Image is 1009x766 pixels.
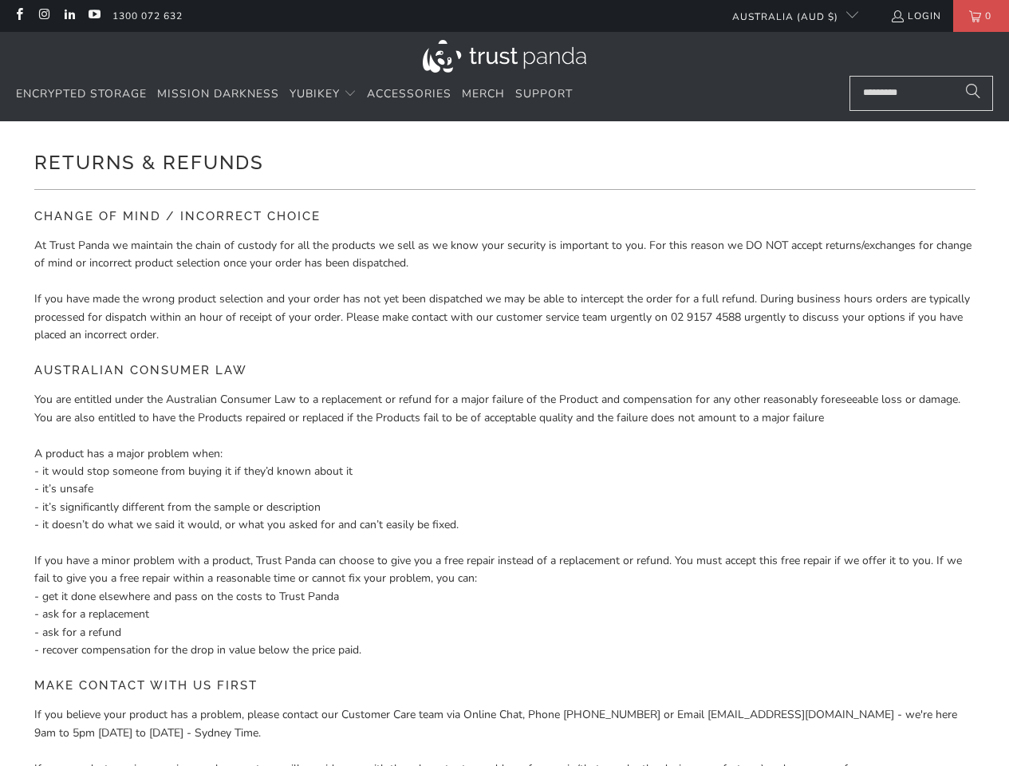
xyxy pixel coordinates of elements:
[515,76,573,113] a: Support
[34,671,975,701] h5: Make Contact with us First
[462,76,505,113] a: Merch
[34,202,975,231] h5: Change of Mind / Incorrect Choice
[34,391,975,659] p: You are entitled under the Australian Consumer Law to a replacement or refund for a major failure...
[34,237,975,344] p: At Trust Panda we maintain the chain of custody for all the products we sell as we know your secu...
[16,86,147,101] span: Encrypted Storage
[62,10,76,22] a: Trust Panda Australia on LinkedIn
[890,7,941,25] a: Login
[16,76,147,113] a: Encrypted Storage
[34,356,975,385] h5: Australian Consumer Law
[290,76,357,113] summary: YubiKey
[12,10,26,22] a: Trust Panda Australia on Facebook
[290,86,340,101] span: YubiKey
[367,76,451,113] a: Accessories
[849,76,993,111] input: Search...
[16,76,573,113] nav: Translation missing: en.navigation.header.main_nav
[462,86,505,101] span: Merch
[87,10,101,22] a: Trust Panda Australia on YouTube
[157,76,279,113] a: Mission Darkness
[112,7,183,25] a: 1300 072 632
[157,86,279,101] span: Mission Darkness
[367,86,451,101] span: Accessories
[37,10,50,22] a: Trust Panda Australia on Instagram
[515,86,573,101] span: Support
[953,76,993,111] button: Search
[34,145,975,177] h1: Returns & Refunds
[423,40,586,73] img: Trust Panda Australia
